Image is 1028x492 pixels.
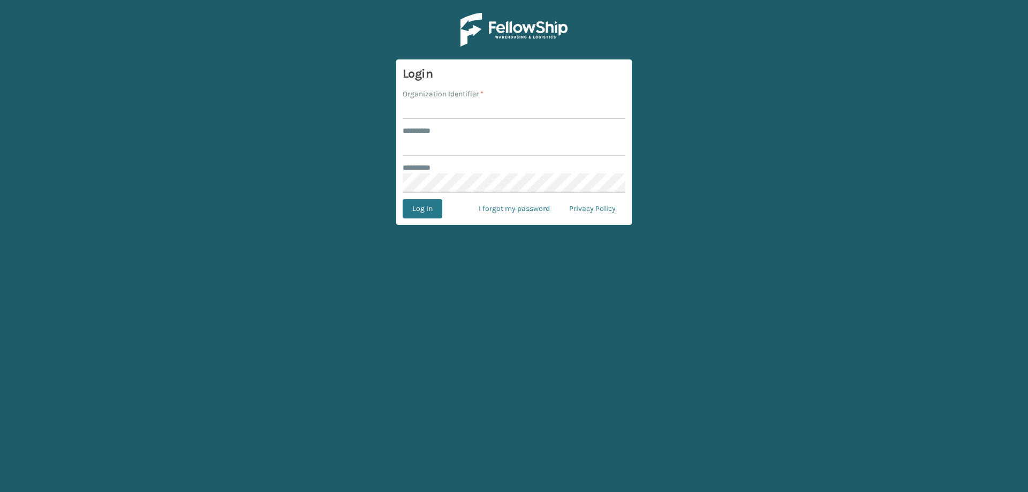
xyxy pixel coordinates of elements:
h3: Login [403,66,625,82]
a: I forgot my password [469,199,560,218]
a: Privacy Policy [560,199,625,218]
label: Organization Identifier [403,88,483,100]
button: Log In [403,199,442,218]
img: Logo [460,13,568,47]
